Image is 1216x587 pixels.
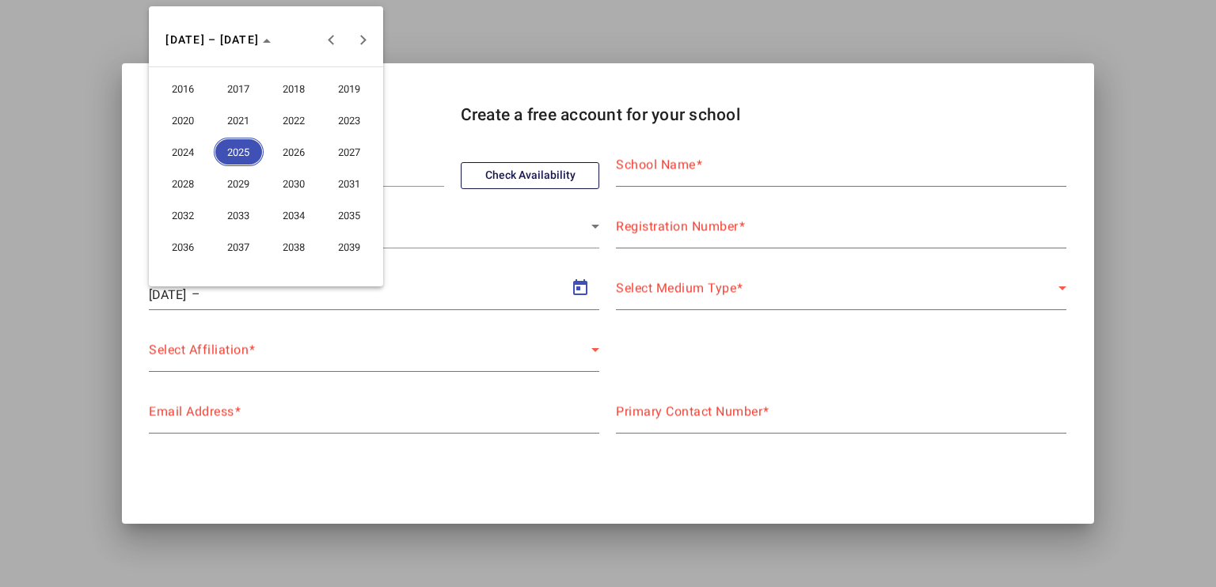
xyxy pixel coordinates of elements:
[155,136,211,168] button: 2024
[211,199,266,231] button: 2033
[165,33,259,46] span: [DATE] – [DATE]
[325,138,374,166] span: 2027
[321,199,377,231] button: 2035
[155,199,211,231] button: 2032
[348,24,379,55] button: Next 24 years
[316,24,348,55] button: Previous 24 years
[214,138,264,166] span: 2025
[211,231,266,263] button: 2037
[269,233,319,261] span: 2038
[269,138,319,166] span: 2026
[211,73,266,104] button: 2017
[214,201,264,229] span: 2033
[158,106,208,134] span: 2020
[158,74,208,103] span: 2016
[325,201,374,229] span: 2035
[158,138,208,166] span: 2024
[269,169,319,198] span: 2030
[269,106,319,134] span: 2022
[158,169,208,198] span: 2028
[155,104,211,136] button: 2020
[269,201,319,229] span: 2034
[158,201,208,229] span: 2032
[214,233,264,261] span: 2037
[155,231,211,263] button: 2036
[159,25,277,54] button: Choose date
[211,136,266,168] button: 2025
[266,136,321,168] button: 2026
[269,74,319,103] span: 2018
[158,233,208,261] span: 2036
[321,168,377,199] button: 2031
[325,74,374,103] span: 2019
[321,136,377,168] button: 2027
[155,168,211,199] button: 2028
[266,168,321,199] button: 2030
[266,231,321,263] button: 2038
[325,106,374,134] span: 2023
[214,169,264,198] span: 2029
[155,73,211,104] button: 2016
[325,233,374,261] span: 2039
[214,106,264,134] span: 2021
[266,199,321,231] button: 2034
[325,169,374,198] span: 2031
[211,104,266,136] button: 2021
[266,104,321,136] button: 2022
[321,73,377,104] button: 2019
[211,168,266,199] button: 2029
[321,231,377,263] button: 2039
[321,104,377,136] button: 2023
[214,74,264,103] span: 2017
[266,73,321,104] button: 2018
